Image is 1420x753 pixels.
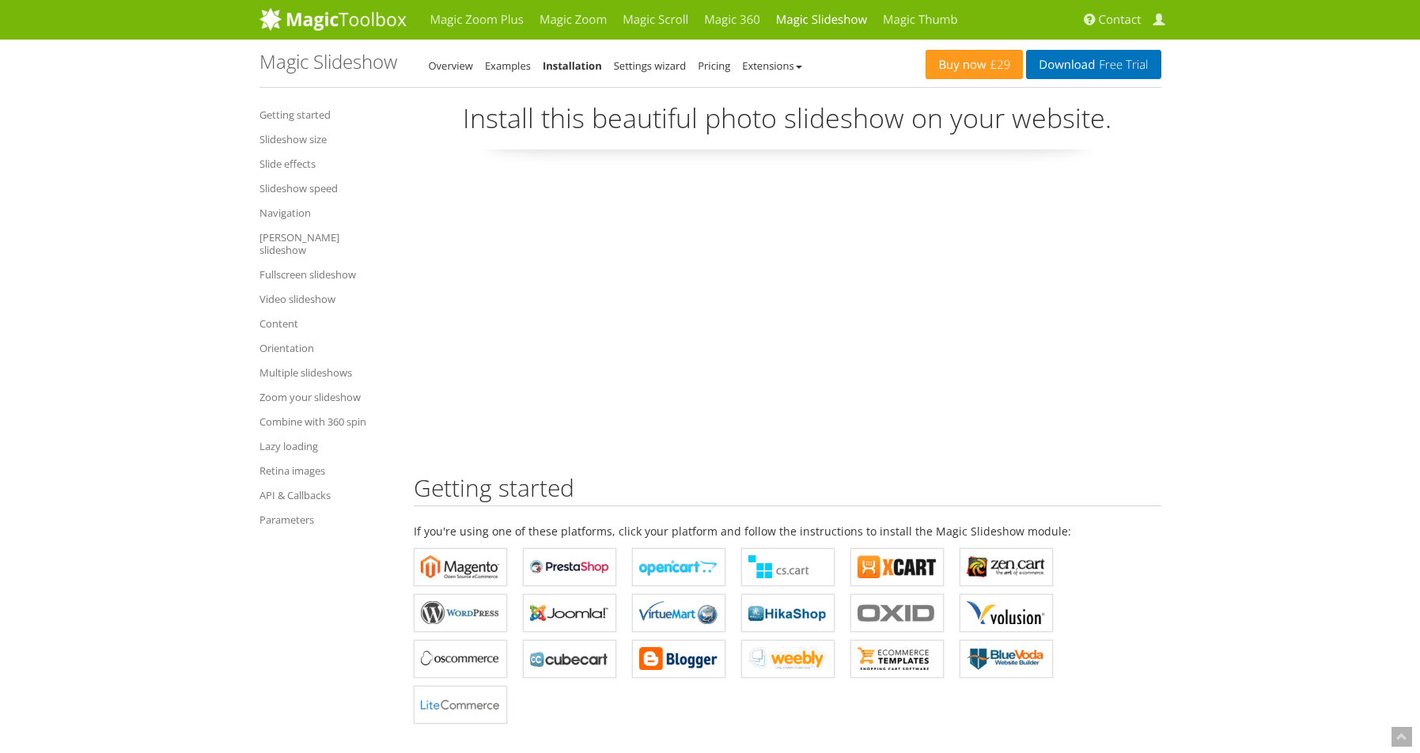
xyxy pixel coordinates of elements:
a: Buy now£29 [926,50,1023,79]
a: Magic Slideshow for LiteCommerce [414,686,507,724]
b: Magic Slideshow for WordPress [421,601,500,625]
a: Extensions [742,59,801,73]
a: Orientation [259,339,390,358]
a: Magic Slideshow for OpenCart [632,548,725,586]
b: Magic Slideshow for Volusion [967,601,1046,625]
a: Settings wizard [614,59,687,73]
a: Examples [485,59,531,73]
a: Magic Slideshow for BlueVoda [960,640,1053,678]
b: Magic Slideshow for Magento [421,555,500,579]
a: Installation [543,59,602,73]
a: Content [259,314,390,333]
b: Magic Slideshow for Weebly [748,647,827,671]
a: Magic Slideshow for CS-Cart [741,548,835,586]
a: Combine with 360 spin [259,412,390,431]
span: Free Trial [1095,59,1148,71]
b: Magic Slideshow for CS-Cart [748,555,827,579]
a: Magic Slideshow for X-Cart [850,548,944,586]
b: Magic Slideshow for ecommerce Templates [858,647,937,671]
a: Magic Slideshow for Blogger [632,640,725,678]
a: [PERSON_NAME] slideshow [259,228,390,259]
b: Magic Slideshow for Joomla [530,601,609,625]
a: Zoom your slideshow [259,388,390,407]
p: Install this beautiful photo slideshow on your website. [414,100,1161,149]
b: Magic Slideshow for Blogger [639,647,718,671]
a: Magic Slideshow for CubeCart [523,640,616,678]
img: MagicToolbox.com - Image tools for your website [259,7,407,31]
h1: Magic Slideshow [259,51,397,72]
h2: Getting started [414,475,1161,506]
a: Magic Slideshow for WordPress [414,594,507,632]
a: Fullscreen slideshow [259,265,390,284]
a: Pricing [698,59,730,73]
b: Magic Slideshow for PrestaShop [530,555,609,579]
span: Contact [1099,12,1142,28]
a: Magic Slideshow for Magento [414,548,507,586]
a: Magic Slideshow for PrestaShop [523,548,616,586]
a: Magic Slideshow for HikaShop [741,594,835,632]
span: £29 [986,59,1011,71]
a: Video slideshow [259,289,390,308]
b: Magic Slideshow for osCommerce [421,647,500,671]
a: Magic Slideshow for osCommerce [414,640,507,678]
a: Lazy loading [259,437,390,456]
a: Slideshow size [259,130,390,149]
a: Overview [429,59,473,73]
b: Magic Slideshow for OXID [858,601,937,625]
a: Magic Slideshow for Volusion [960,594,1053,632]
a: Magic Slideshow for ecommerce Templates [850,640,944,678]
a: Slideshow speed [259,179,390,198]
a: DownloadFree Trial [1026,50,1161,79]
a: Slide effects [259,154,390,173]
a: Magic Slideshow for OXID [850,594,944,632]
a: Magic Slideshow for Zen Cart [960,548,1053,586]
b: Magic Slideshow for CubeCart [530,647,609,671]
b: Magic Slideshow for OpenCart [639,555,718,579]
b: Magic Slideshow for BlueVoda [967,647,1046,671]
a: Getting started [259,105,390,124]
a: Multiple slideshows [259,363,390,382]
b: Magic Slideshow for X-Cart [858,555,937,579]
a: API & Callbacks [259,486,390,505]
p: If you're using one of these platforms, click your platform and follow the instructions to instal... [414,522,1161,540]
a: Magic Slideshow for Weebly [741,640,835,678]
a: Navigation [259,203,390,222]
a: Parameters [259,510,390,529]
a: Magic Slideshow for Joomla [523,594,616,632]
a: Retina images [259,461,390,480]
a: Magic Slideshow for VirtueMart [632,594,725,632]
b: Magic Slideshow for Zen Cart [967,555,1046,579]
b: Magic Slideshow for LiteCommerce [421,693,500,717]
b: Magic Slideshow for HikaShop [748,601,827,625]
b: Magic Slideshow for VirtueMart [639,601,718,625]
